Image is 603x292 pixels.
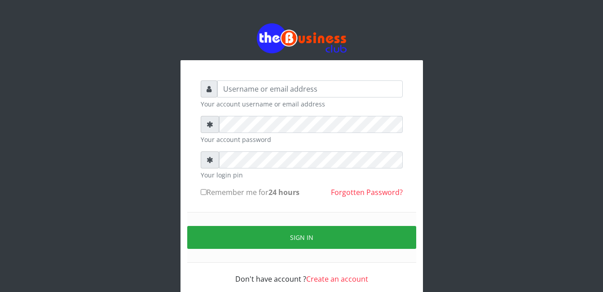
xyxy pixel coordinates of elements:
[187,226,416,249] button: Sign in
[201,99,403,109] small: Your account username or email address
[201,187,299,198] label: Remember me for
[306,274,368,284] a: Create an account
[331,187,403,197] a: Forgotten Password?
[201,189,207,195] input: Remember me for24 hours
[201,263,403,284] div: Don't have account ?
[201,135,403,144] small: Your account password
[268,187,299,197] b: 24 hours
[217,80,403,97] input: Username or email address
[201,170,403,180] small: Your login pin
